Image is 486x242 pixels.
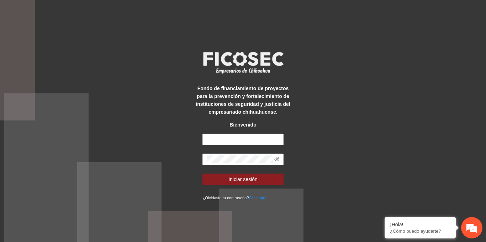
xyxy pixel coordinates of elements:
[199,50,287,76] img: logo
[390,228,450,234] p: ¿Cómo puedo ayudarte?
[196,86,290,115] strong: Fondo de financiamiento de proyectos para la prevención y fortalecimiento de instituciones de seg...
[202,196,266,200] small: ¿Olvidaste tu contraseña?
[229,122,256,128] strong: Bienvenido
[228,175,258,183] span: Iniciar sesión
[274,157,279,162] span: eye-invisible
[249,196,266,200] a: Click aqui
[202,174,284,185] button: Iniciar sesión
[390,222,450,227] div: ¡Hola!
